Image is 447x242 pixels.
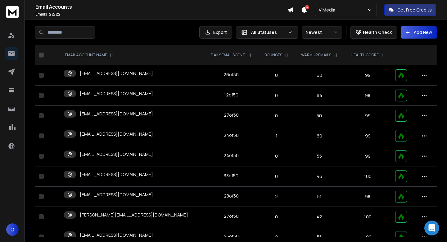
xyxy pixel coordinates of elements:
[344,86,391,106] td: 98
[224,173,238,179] div: 33 of 50
[35,3,287,11] h1: Email Accounts
[6,6,19,18] img: logo
[211,53,245,58] p: DAILY EMAILS SENT
[344,65,391,86] td: 99
[344,126,391,146] td: 99
[344,166,391,187] td: 100
[80,212,188,218] p: [PERSON_NAME][EMAIL_ADDRESS][DOMAIN_NAME]
[262,173,291,179] p: 0
[262,234,291,240] p: 2
[350,26,397,39] button: Health Check
[6,223,19,236] button: G
[224,193,239,199] div: 28 of 50
[302,26,342,39] button: Newest
[262,193,291,200] p: 2
[65,53,113,58] div: EMAIL ACCOUNT NAME
[424,221,439,235] div: Open Intercom Messenger
[351,53,379,58] p: HEALTH SCORE
[80,151,153,157] p: [EMAIL_ADDRESS][DOMAIN_NAME]
[301,53,331,58] p: WARMUP EMAILS
[262,92,291,99] p: 0
[305,5,309,9] span: 4
[344,106,391,126] td: 99
[223,72,239,78] div: 26 of 50
[49,12,61,17] span: 22 / 22
[295,207,344,227] td: 42
[80,232,153,238] p: [EMAIL_ADDRESS][DOMAIN_NAME]
[295,65,344,86] td: 60
[224,213,239,219] div: 27 of 50
[397,7,432,13] p: Get Free Credits
[295,126,344,146] td: 60
[262,214,291,220] p: 0
[262,113,291,119] p: 0
[35,12,287,17] p: Emails :
[262,153,291,159] p: 0
[344,146,391,166] td: 99
[223,152,239,159] div: 24 of 50
[251,29,285,35] p: All Statuses
[264,53,282,58] p: BOUNCES
[384,4,436,16] button: Get Free Credits
[223,132,239,138] div: 24 of 50
[224,92,238,98] div: 12 of 50
[319,7,338,13] p: V Media
[80,131,153,137] p: [EMAIL_ADDRESS][DOMAIN_NAME]
[262,72,291,78] p: 0
[224,233,239,240] div: 25 of 50
[80,91,153,97] p: [EMAIL_ADDRESS][DOMAIN_NAME]
[80,171,153,178] p: [EMAIL_ADDRESS][DOMAIN_NAME]
[295,146,344,166] td: 55
[295,187,344,207] td: 51
[80,111,153,117] p: [EMAIL_ADDRESS][DOMAIN_NAME]
[199,26,232,39] button: Export
[295,106,344,126] td: 50
[295,166,344,187] td: 46
[295,86,344,106] td: 64
[224,112,239,118] div: 27 of 50
[344,187,391,207] td: 98
[80,192,153,198] p: [EMAIL_ADDRESS][DOMAIN_NAME]
[363,29,392,35] p: Health Check
[344,207,391,227] td: 100
[80,70,153,77] p: [EMAIL_ADDRESS][DOMAIN_NAME]
[262,133,291,139] p: 1
[401,26,437,39] button: Add New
